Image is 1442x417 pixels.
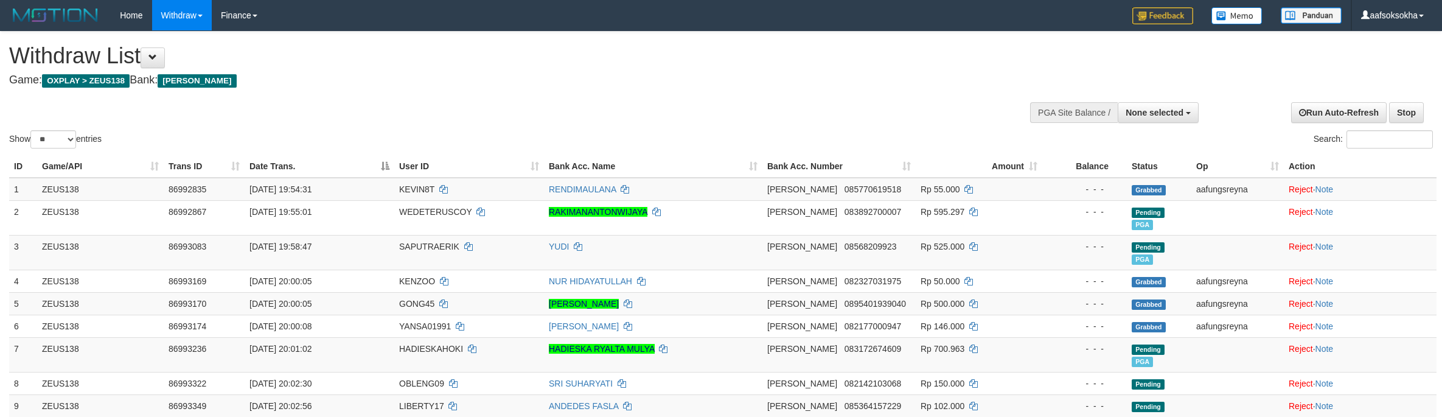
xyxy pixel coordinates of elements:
span: None selected [1126,108,1183,117]
img: MOTION_logo.png [9,6,102,24]
span: Copy 085364157229 to clipboard [845,401,901,411]
label: Search: [1314,130,1433,149]
span: 86993170 [169,299,206,309]
div: - - - [1047,320,1122,332]
span: [DATE] 19:58:47 [249,242,312,251]
span: Rp 595.297 [921,207,964,217]
span: [DATE] 20:01:02 [249,344,312,354]
span: [DATE] 20:02:30 [249,379,312,388]
span: Pending [1132,402,1165,412]
th: Status [1127,155,1191,178]
span: [PERSON_NAME] [767,299,837,309]
div: PGA Site Balance / [1030,102,1118,123]
img: Button%20Memo.svg [1211,7,1263,24]
span: Rp 146.000 [921,321,964,331]
a: Note [1315,299,1334,309]
span: Rp 102.000 [921,401,964,411]
span: Pending [1132,379,1165,390]
a: Note [1315,184,1334,194]
span: Copy 082142103068 to clipboard [845,379,901,388]
th: Bank Acc. Number: activate to sort column ascending [762,155,916,178]
span: OBLENG09 [399,379,444,388]
span: 86993349 [169,401,206,411]
div: - - - [1047,343,1122,355]
td: ZEUS138 [37,372,164,394]
td: 4 [9,270,37,292]
th: Trans ID: activate to sort column ascending [164,155,245,178]
span: Copy 08568209923 to clipboard [845,242,897,251]
a: Reject [1289,321,1313,331]
span: 86993236 [169,344,206,354]
span: LIBERTY17 [399,401,444,411]
span: [DATE] 20:00:08 [249,321,312,331]
input: Search: [1346,130,1433,149]
td: 1 [9,178,37,201]
a: YUDI [549,242,569,251]
span: 86993083 [169,242,206,251]
span: OXPLAY > ZEUS138 [42,74,130,88]
td: 3 [9,235,37,270]
a: Note [1315,242,1334,251]
span: [DATE] 19:55:01 [249,207,312,217]
td: · [1284,178,1437,201]
div: - - - [1047,298,1122,310]
td: · [1284,337,1437,372]
select: Showentries [30,130,76,149]
span: 86993169 [169,276,206,286]
h4: Game: Bank: [9,74,949,86]
span: SAPUTRAERIK [399,242,459,251]
td: aafungsreyna [1191,178,1284,201]
button: None selected [1118,102,1199,123]
th: Action [1284,155,1437,178]
span: [PERSON_NAME] [767,344,837,354]
td: ZEUS138 [37,178,164,201]
a: Note [1315,344,1334,354]
a: Stop [1389,102,1424,123]
td: ZEUS138 [37,270,164,292]
span: Grabbed [1132,277,1166,287]
span: Copy 0895401939040 to clipboard [845,299,906,309]
span: [DATE] 20:02:56 [249,401,312,411]
th: Date Trans.: activate to sort column descending [245,155,394,178]
td: ZEUS138 [37,394,164,417]
span: [PERSON_NAME] [767,207,837,217]
span: KEVIN8T [399,184,434,194]
span: 86992835 [169,184,206,194]
span: Copy 083172674609 to clipboard [845,344,901,354]
span: Rp 500.000 [921,299,964,309]
a: Reject [1289,299,1313,309]
a: RENDIMAULANA [549,184,616,194]
td: · [1284,235,1437,270]
a: Run Auto-Refresh [1291,102,1387,123]
a: Note [1315,401,1334,411]
td: · [1284,200,1437,235]
span: Pending [1132,345,1165,355]
a: Note [1315,379,1334,388]
div: - - - [1047,275,1122,287]
a: NUR HIDAYATULLAH [549,276,632,286]
span: [PERSON_NAME] [767,379,837,388]
td: · [1284,372,1437,394]
th: Game/API: activate to sort column ascending [37,155,164,178]
a: SRI SUHARYATI [549,379,613,388]
span: [PERSON_NAME] [767,321,837,331]
span: KENZOO [399,276,435,286]
div: - - - [1047,183,1122,195]
td: aafungsreyna [1191,315,1284,337]
span: Marked by aafRornrotha [1132,357,1153,367]
td: · [1284,270,1437,292]
span: [PERSON_NAME] [767,401,837,411]
span: Pending [1132,208,1165,218]
th: Amount: activate to sort column ascending [916,155,1042,178]
a: [PERSON_NAME] [549,299,619,309]
a: Reject [1289,207,1313,217]
a: Note [1315,207,1334,217]
td: · [1284,292,1437,315]
div: - - - [1047,240,1122,253]
td: ZEUS138 [37,200,164,235]
span: [DATE] 20:00:05 [249,276,312,286]
h1: Withdraw List [9,44,949,68]
td: ZEUS138 [37,337,164,372]
a: ANDEDES FASLA [549,401,618,411]
th: Balance [1042,155,1127,178]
